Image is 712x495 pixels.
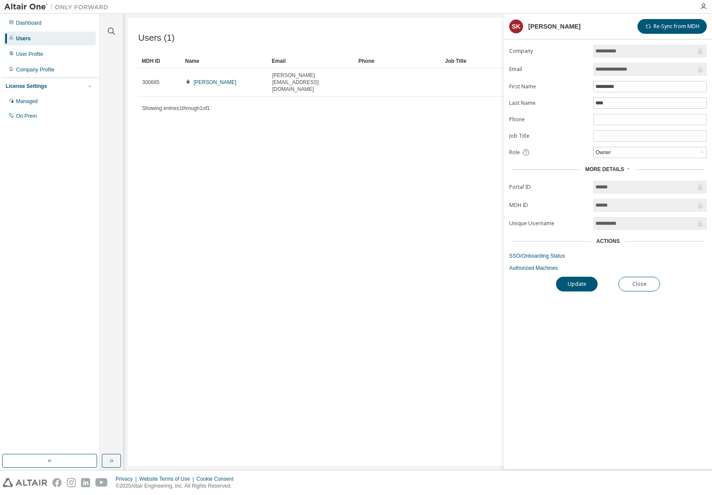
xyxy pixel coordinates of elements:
[528,23,581,30] div: [PERSON_NAME]
[272,54,351,68] div: Email
[16,35,30,42] div: Users
[594,147,706,158] div: Owner
[618,277,660,291] button: Close
[139,476,196,482] div: Website Terms of Use
[509,265,707,272] a: Authorized Machines
[95,478,108,487] img: youtube.svg
[16,51,43,58] div: User Profile
[637,19,707,34] button: Re-Sync from MDH
[4,3,113,11] img: Altair One
[52,478,62,487] img: facebook.svg
[6,83,47,90] div: License Settings
[116,476,139,482] div: Privacy
[509,19,523,33] div: SK
[142,105,210,111] span: Showing entries 1 through 1 of 1
[509,220,588,227] label: Unique Username
[358,54,438,68] div: Phone
[67,478,76,487] img: instagram.svg
[585,166,624,172] span: More Details
[509,149,520,156] span: Role
[509,184,588,191] label: Portal ID
[509,116,588,123] label: Phone
[3,478,47,487] img: altair_logo.svg
[194,79,237,85] a: [PERSON_NAME]
[272,72,351,93] span: [PERSON_NAME][EMAIL_ADDRESS][DOMAIN_NAME]
[142,54,178,68] div: MDH ID
[594,148,612,157] div: Owner
[445,54,525,68] div: Job Title
[596,238,620,245] div: Actions
[138,33,175,43] span: Users (1)
[16,98,38,105] div: Managed
[81,478,90,487] img: linkedin.svg
[185,54,265,68] div: Name
[142,79,159,86] span: 300665
[556,277,598,291] button: Update
[509,83,588,90] label: First Name
[509,100,588,107] label: Last Name
[196,476,238,482] div: Cookie Consent
[16,19,42,26] div: Dashboard
[509,66,588,73] label: Email
[509,48,588,55] label: Company
[509,202,588,209] label: MDH ID
[509,133,588,139] label: Job Title
[509,252,707,259] a: SSO/Onboarding Status
[116,482,239,490] p: © 2025 Altair Engineering, Inc. All Rights Reserved.
[16,113,37,120] div: On Prem
[16,66,55,73] div: Company Profile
